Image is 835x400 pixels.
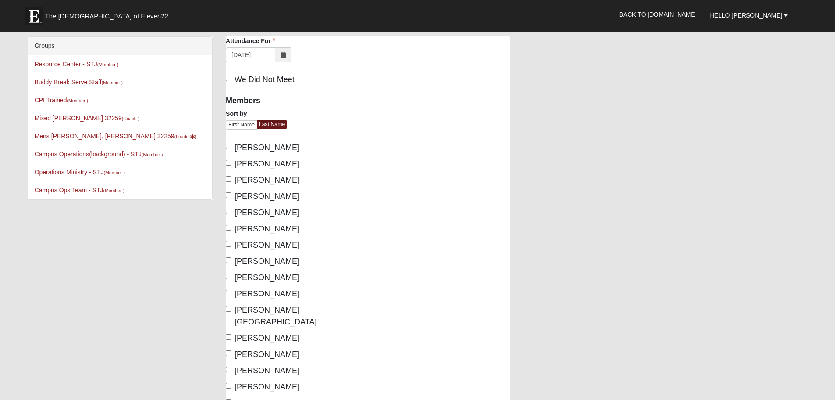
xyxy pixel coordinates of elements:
small: (Member ) [97,62,118,67]
span: Hello [PERSON_NAME] [710,12,782,19]
small: (Coach ) [122,116,139,121]
label: Attendance For [226,36,275,45]
input: [PERSON_NAME][GEOGRAPHIC_DATA] [226,306,231,312]
span: [PERSON_NAME] [235,176,299,184]
small: (Member ) [67,98,88,103]
span: [PERSON_NAME] [235,382,299,391]
span: [PERSON_NAME] [235,273,299,282]
a: CPI Trained(Member ) [35,97,88,104]
span: [PERSON_NAME] [235,241,299,249]
span: [PERSON_NAME] [235,334,299,342]
span: [PERSON_NAME] [235,366,299,375]
input: [PERSON_NAME] [226,192,231,198]
label: Sort by [226,109,247,118]
input: [PERSON_NAME] [226,334,231,340]
a: Operations Ministry - STJ(Member ) [35,169,125,176]
input: [PERSON_NAME] [226,176,231,182]
input: [PERSON_NAME] [226,383,231,389]
input: [PERSON_NAME] [226,144,231,149]
span: [PERSON_NAME] [235,289,299,298]
span: [PERSON_NAME] [235,208,299,217]
span: The [DEMOGRAPHIC_DATA] of Eleven22 [45,12,168,21]
div: Groups [28,37,212,55]
span: [PERSON_NAME] [235,224,299,233]
a: The [DEMOGRAPHIC_DATA] of Eleven22 [21,3,196,25]
a: Last Name [257,120,287,129]
a: Campus Operations(background) - STJ(Member ) [35,151,163,158]
input: [PERSON_NAME] [226,209,231,214]
a: First Name [226,120,257,130]
span: [PERSON_NAME] [235,350,299,359]
span: [PERSON_NAME] [235,192,299,201]
input: We Did Not Meet [226,76,231,81]
small: (Member ) [102,80,123,85]
img: Eleven22 logo [25,7,43,25]
a: Hello [PERSON_NAME] [704,4,795,26]
span: [PERSON_NAME] [235,257,299,266]
a: Mens [PERSON_NAME], [PERSON_NAME] 32259(Leader) [35,133,197,140]
a: Back to [DOMAIN_NAME] [613,4,704,25]
a: Resource Center - STJ(Member ) [35,61,119,68]
span: We Did Not Meet [235,75,295,84]
a: Mixed [PERSON_NAME] 32259(Coach ) [35,115,139,122]
small: (Member ) [142,152,163,157]
input: [PERSON_NAME] [226,274,231,279]
input: [PERSON_NAME] [226,241,231,247]
a: Buddy Break Serve Staff(Member ) [35,79,123,86]
input: [PERSON_NAME] [226,350,231,356]
input: [PERSON_NAME] [226,225,231,231]
small: (Member ) [104,170,125,175]
input: [PERSON_NAME] [226,367,231,372]
span: [PERSON_NAME][GEOGRAPHIC_DATA] [235,306,316,326]
span: [PERSON_NAME] [235,159,299,168]
small: (Leader ) [174,134,197,139]
small: (Member ) [103,188,124,193]
span: [PERSON_NAME] [235,143,299,152]
input: [PERSON_NAME] [226,257,231,263]
h4: Members [226,96,361,106]
input: [PERSON_NAME] [226,160,231,166]
a: Campus Ops Team - STJ(Member ) [35,187,124,194]
input: [PERSON_NAME] [226,290,231,295]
